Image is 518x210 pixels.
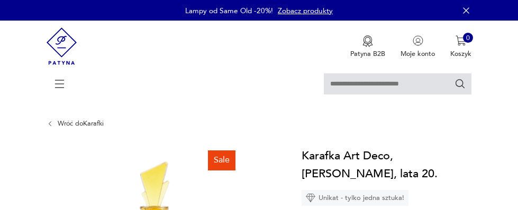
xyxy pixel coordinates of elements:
p: Koszyk [450,49,471,59]
a: Ikonka użytkownikaMoje konto [401,35,435,59]
div: Sale [208,150,235,170]
p: Patyna B2B [350,49,385,59]
a: Wróć doKarafki [58,120,104,127]
button: Moje konto [401,35,435,59]
p: Moje konto [401,49,435,59]
img: Ikona medalu [362,35,373,47]
img: Ikona diamentu [306,193,315,203]
img: Ikona koszyka [456,35,466,46]
div: 0 [463,33,474,43]
button: Patyna B2B [350,35,385,59]
button: 0Koszyk [450,35,471,59]
a: Ikona medaluPatyna B2B [350,35,385,59]
img: Ikonka użytkownika [413,35,423,46]
h1: Karafka Art Deco, [PERSON_NAME], lata 20. [302,147,471,183]
a: Zobacz produkty [278,6,333,16]
div: Unikat - tylko jedna sztuka! [302,190,408,206]
p: Lampy od Same Old -20%! [185,6,273,16]
img: Patyna - sklep z meblami i dekoracjami vintage [47,21,77,72]
button: Szukaj [455,78,466,90]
